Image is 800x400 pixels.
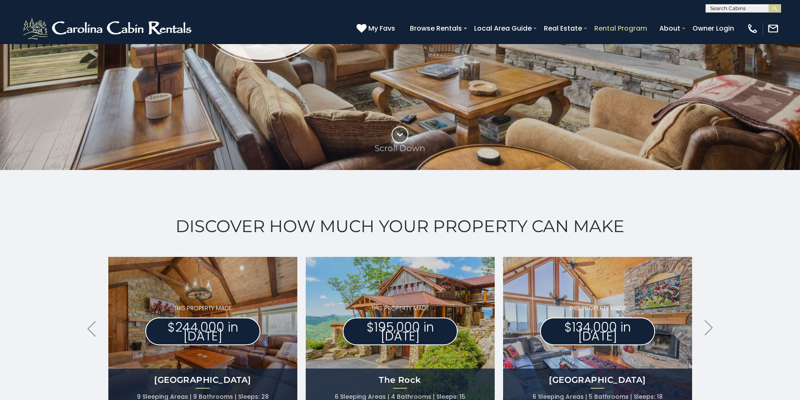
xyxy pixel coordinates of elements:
h4: [GEOGRAPHIC_DATA] [503,374,692,386]
a: Owner Login [688,21,738,36]
img: phone-regular-white.png [747,23,758,34]
h2: Discover How Much Your Property Can Make [21,217,779,236]
p: Scroll Down [375,143,425,153]
p: THIS PROPERTY MADE [343,304,458,313]
a: My Favs [357,23,397,34]
a: Local Area Guide [470,21,536,36]
p: THIS PROPERTY MADE [145,304,260,313]
p: $195,000 in [DATE] [343,318,458,345]
a: Real Estate [540,21,586,36]
p: $244,000 in [DATE] [145,318,260,345]
a: Rental Program [590,21,651,36]
h4: [GEOGRAPHIC_DATA] [108,374,297,386]
a: About [655,21,685,36]
img: White-1-2.png [21,16,195,41]
img: mail-regular-white.png [767,23,779,34]
p: THIS PROPERTY MADE [540,304,655,313]
h4: The Rock [306,374,495,386]
a: Browse Rentals [406,21,466,36]
p: $134,000 in [DATE] [540,318,655,345]
span: My Favs [368,23,395,34]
